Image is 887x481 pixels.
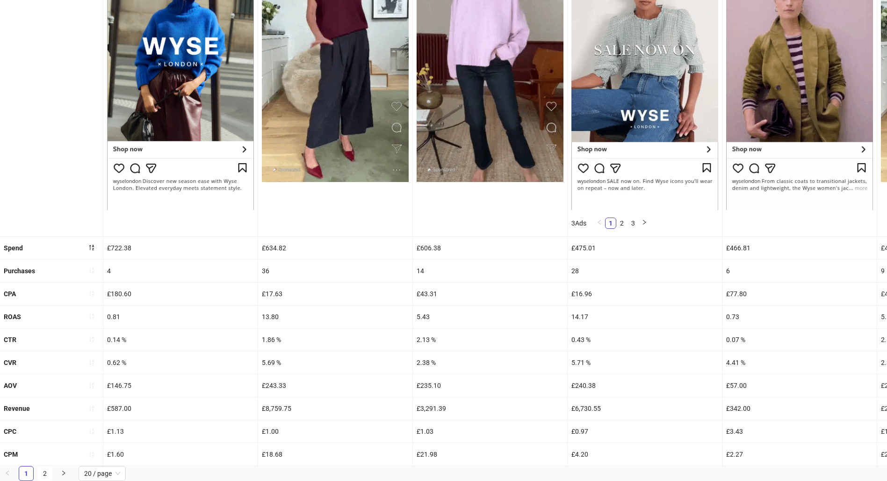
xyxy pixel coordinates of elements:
div: £6,730.55 [568,397,722,420]
span: sort-descending [88,244,95,251]
span: sort-ascending [88,336,95,343]
div: £634.82 [258,237,412,259]
div: £722.38 [103,237,258,259]
span: left [5,470,10,476]
li: 2 [616,218,627,229]
span: 20 / page [84,466,120,481]
li: Previous Page [594,218,605,229]
div: £475.01 [568,237,722,259]
b: Purchases [4,267,35,275]
div: £1.60 [103,443,258,466]
button: left [594,218,605,229]
div: £1.00 [258,420,412,443]
div: 4.41 % [722,351,877,374]
b: CPM [4,451,18,458]
div: 0.07 % [722,328,877,351]
div: 0.81 [103,306,258,328]
span: right [642,219,647,225]
span: right [61,470,66,476]
span: sort-ascending [88,267,95,274]
div: Page Size [79,466,126,481]
div: 14 [413,260,567,282]
b: AOV [4,382,17,389]
div: £18.68 [258,443,412,466]
span: sort-ascending [88,428,95,435]
div: £235.10 [413,374,567,397]
div: £0.97 [568,420,722,443]
div: £57.00 [722,374,877,397]
a: 1 [606,218,616,228]
div: 13.80 [258,306,412,328]
div: £606.38 [413,237,567,259]
div: £146.75 [103,374,258,397]
b: CTR [4,336,16,343]
div: £8,759.75 [258,397,412,420]
div: £466.81 [722,237,877,259]
div: 2.13 % [413,328,567,351]
div: £240.38 [568,374,722,397]
div: £43.31 [413,283,567,305]
div: £77.80 [722,283,877,305]
button: right [56,466,71,481]
b: ROAS [4,313,21,321]
span: sort-ascending [88,290,95,297]
div: 14.17 [568,306,722,328]
div: 1.86 % [258,328,412,351]
span: 3 Ads [571,219,586,227]
div: 0.14 % [103,328,258,351]
div: 0.73 [722,306,877,328]
div: 4 [103,260,258,282]
span: sort-ascending [88,382,95,389]
div: £243.33 [258,374,412,397]
div: 0.62 % [103,351,258,374]
div: 5.69 % [258,351,412,374]
b: Revenue [4,405,30,412]
div: 2.38 % [413,351,567,374]
div: £1.13 [103,420,258,443]
div: £587.00 [103,397,258,420]
div: 28 [568,260,722,282]
a: 2 [617,218,627,228]
div: £21.98 [413,443,567,466]
b: CPC [4,428,16,435]
li: 3 [627,218,639,229]
div: 36 [258,260,412,282]
a: 2 [38,466,52,481]
b: CPA [4,290,16,298]
span: sort-ascending [88,451,95,458]
b: Spend [4,244,23,252]
div: £3.43 [722,420,877,443]
button: right [639,218,650,229]
span: sort-ascending [88,405,95,412]
div: £17.63 [258,283,412,305]
li: Next Page [639,218,650,229]
span: sort-ascending [88,313,95,320]
div: 6 [722,260,877,282]
div: 5.71 % [568,351,722,374]
div: £16.96 [568,283,722,305]
div: £342.00 [722,397,877,420]
li: Next Page [56,466,71,481]
span: left [597,219,602,225]
div: £2.27 [722,443,877,466]
div: 5.43 [413,306,567,328]
div: 0.43 % [568,328,722,351]
li: 2 [37,466,52,481]
span: sort-ascending [88,359,95,366]
div: £180.60 [103,283,258,305]
a: 1 [19,466,33,481]
b: CVR [4,359,16,366]
li: 1 [19,466,34,481]
div: £3,291.39 [413,397,567,420]
li: 1 [605,218,616,229]
a: 3 [628,218,638,228]
div: £1.03 [413,420,567,443]
div: £4.20 [568,443,722,466]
